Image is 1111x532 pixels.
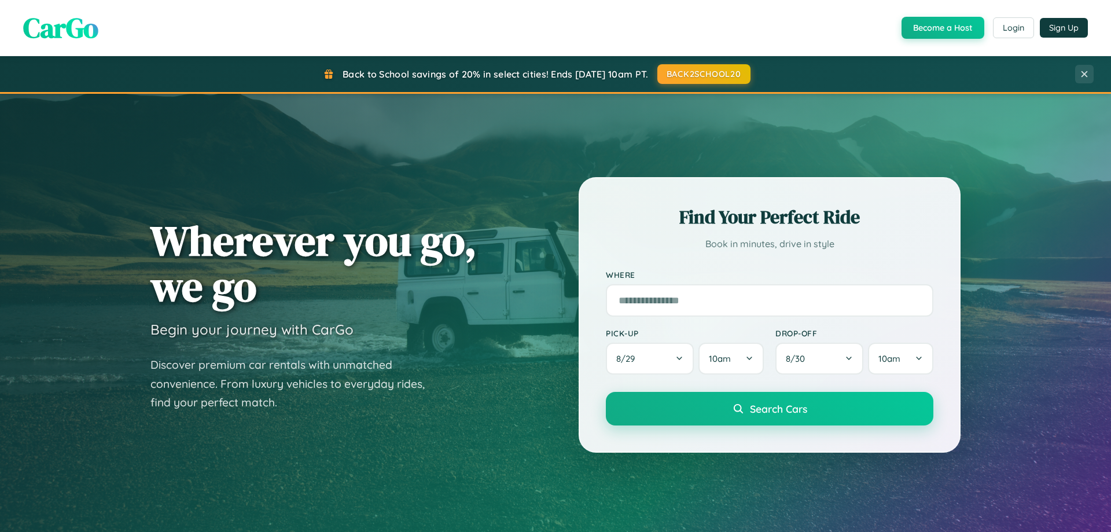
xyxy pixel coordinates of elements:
button: Become a Host [902,17,984,39]
span: CarGo [23,9,98,47]
button: 8/30 [775,343,863,375]
label: Drop-off [775,328,933,338]
label: Where [606,270,933,280]
span: 10am [709,353,731,364]
span: 8 / 30 [786,353,811,364]
button: BACK2SCHOOL20 [657,64,751,84]
span: 10am [878,353,900,364]
label: Pick-up [606,328,764,338]
h2: Find Your Perfect Ride [606,204,933,230]
button: 8/29 [606,343,694,375]
span: Back to School savings of 20% in select cities! Ends [DATE] 10am PT. [343,68,648,80]
button: 10am [868,343,933,375]
span: Search Cars [750,402,807,415]
button: Sign Up [1040,18,1088,38]
button: 10am [698,343,764,375]
h1: Wherever you go, we go [150,218,477,309]
p: Discover premium car rentals with unmatched convenience. From luxury vehicles to everyday rides, ... [150,355,440,412]
p: Book in minutes, drive in style [606,236,933,252]
button: Login [993,17,1034,38]
button: Search Cars [606,392,933,425]
h3: Begin your journey with CarGo [150,321,354,338]
span: 8 / 29 [616,353,641,364]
